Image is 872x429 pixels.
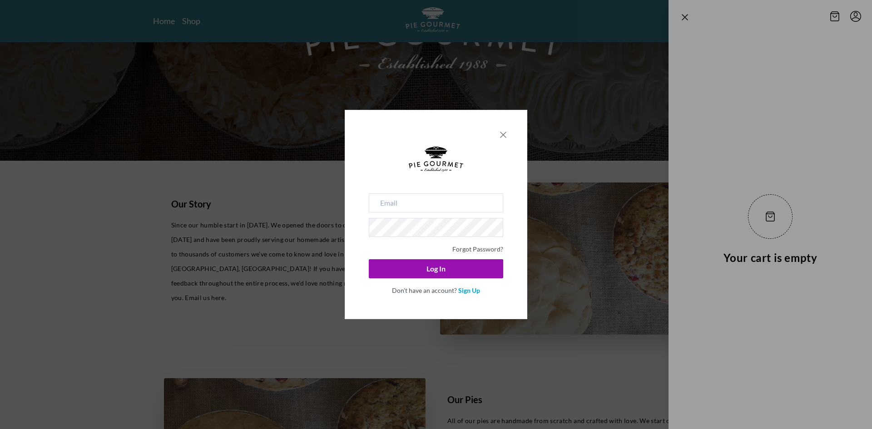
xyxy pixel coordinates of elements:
[369,193,503,212] input: Email
[458,286,480,294] a: Sign Up
[498,129,509,140] button: Close panel
[452,245,503,253] a: Forgot Password?
[392,286,457,294] span: Don't have an account?
[369,259,503,278] button: Log In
